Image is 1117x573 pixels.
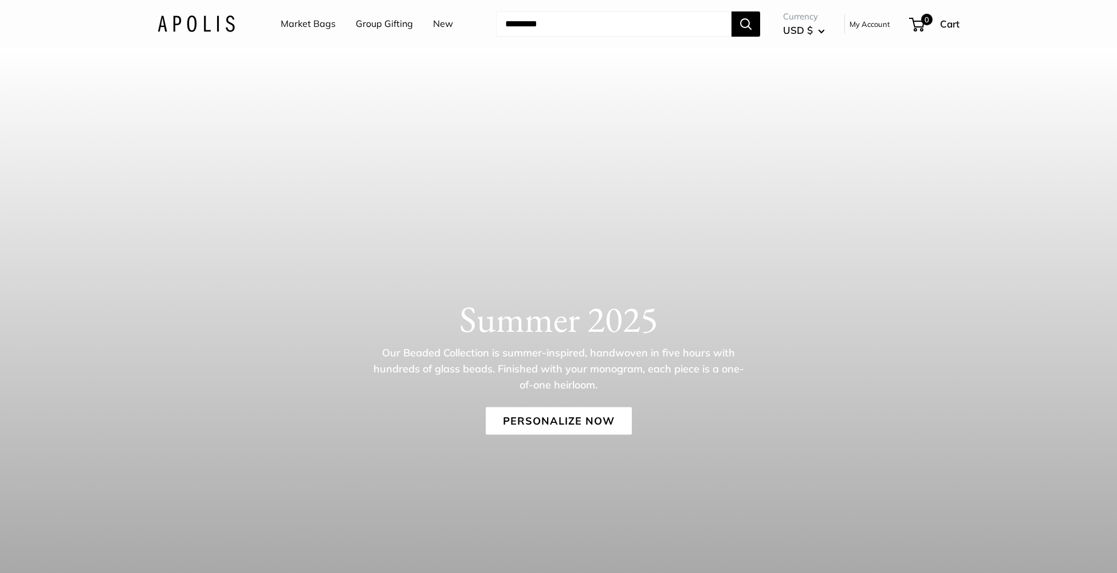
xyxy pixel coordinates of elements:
[849,17,890,31] a: My Account
[356,15,413,33] a: Group Gifting
[783,9,825,25] span: Currency
[921,14,933,25] span: 0
[158,15,235,32] img: Apolis
[731,11,760,37] button: Search
[433,15,453,33] a: New
[910,15,959,33] a: 0 Cart
[158,297,959,340] h1: Summer 2025
[940,18,959,30] span: Cart
[496,11,731,37] input: Search...
[486,407,632,434] a: Personalize Now
[783,24,813,36] span: USD $
[783,21,825,40] button: USD $
[372,344,745,393] p: Our Beaded Collection is summer-inspired, handwoven in five hours with hundreds of glass beads. F...
[281,15,336,33] a: Market Bags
